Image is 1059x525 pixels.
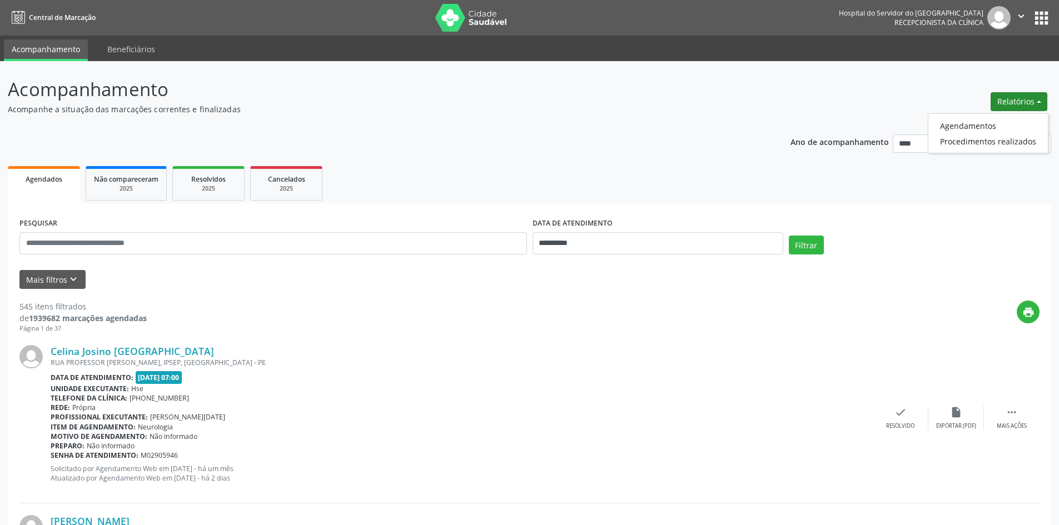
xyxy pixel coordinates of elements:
label: PESQUISAR [19,215,57,232]
span: Resolvidos [191,174,226,184]
span: [PHONE_NUMBER] [130,393,189,403]
i:  [1006,406,1018,418]
i: check [894,406,907,418]
div: de [19,312,147,324]
span: Não informado [150,432,197,441]
b: Senha de atendimento: [51,451,138,460]
div: Mais ações [997,422,1027,430]
div: 2025 [94,184,158,193]
ul: Relatórios [928,113,1048,153]
button: Relatórios [991,92,1047,111]
a: Acompanhamento [4,39,88,61]
b: Motivo de agendamento: [51,432,147,441]
div: 2025 [258,184,314,193]
span: Central de Marcação [29,13,96,22]
button: Filtrar [789,236,824,254]
button: Mais filtroskeyboard_arrow_down [19,270,86,289]
span: Não informado [87,441,135,451]
i: insert_drive_file [950,406,962,418]
b: Preparo: [51,441,84,451]
button: apps [1032,8,1051,28]
b: Data de atendimento: [51,373,133,382]
p: Acompanhamento [8,76,738,103]
span: Própria [72,403,96,412]
a: Celina Josino [GEOGRAPHIC_DATA] [51,345,214,357]
img: img [987,6,1011,29]
b: Telefone da clínica: [51,393,127,403]
a: Agendamentos [928,118,1048,133]
button: print [1017,301,1040,323]
span: Neurologia [138,422,173,432]
span: Hse [131,384,143,393]
div: 545 itens filtrados [19,301,147,312]
div: Página 1 de 37 [19,324,147,333]
div: Hospital do Servidor do [GEOGRAPHIC_DATA] [839,8,983,18]
i: print [1022,306,1035,318]
p: Acompanhe a situação das marcações correntes e finalizadas [8,103,738,115]
div: RUA PROFESSOR [PERSON_NAME], IPSEP, [GEOGRAPHIC_DATA] - PE [51,358,873,367]
button:  [1011,6,1032,29]
span: [PERSON_NAME][DATE] [150,412,225,422]
span: Agendados [26,174,62,184]
p: Ano de acompanhamento [790,134,889,148]
strong: 1939682 marcações agendadas [29,313,147,323]
div: 2025 [181,184,236,193]
i: keyboard_arrow_down [67,273,79,286]
img: img [19,345,43,368]
span: M02905946 [141,451,178,460]
a: Beneficiários [100,39,163,59]
span: [DATE] 07:00 [136,371,182,384]
span: Cancelados [268,174,305,184]
a: Central de Marcação [8,8,96,27]
b: Unidade executante: [51,384,129,393]
span: Recepcionista da clínica [894,18,983,27]
b: Profissional executante: [51,412,148,422]
span: Não compareceram [94,174,158,184]
p: Solicitado por Agendamento Web em [DATE] - há um mês Atualizado por Agendamento Web em [DATE] - h... [51,464,873,483]
i:  [1015,10,1027,22]
b: Item de agendamento: [51,422,136,432]
div: Resolvido [886,422,914,430]
div: Exportar (PDF) [936,422,976,430]
b: Rede: [51,403,70,412]
label: DATA DE ATENDIMENTO [533,215,613,232]
a: Procedimentos realizados [928,133,1048,149]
